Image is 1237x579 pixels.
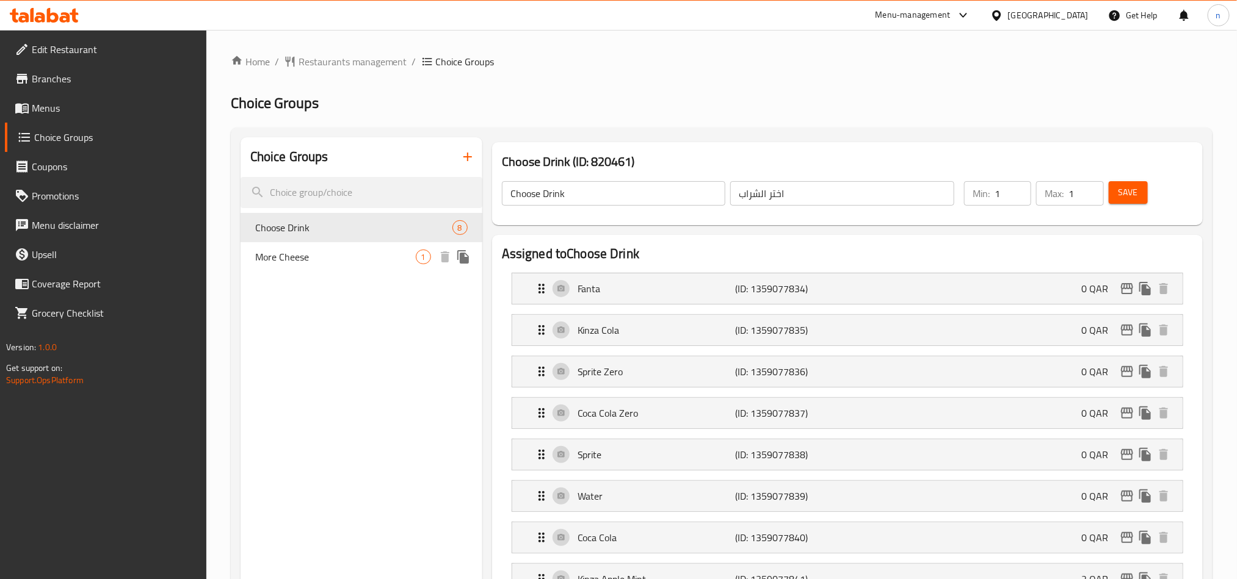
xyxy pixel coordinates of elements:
[512,481,1183,511] div: Expand
[299,54,407,69] span: Restaurants management
[1081,447,1118,462] p: 0 QAR
[32,159,197,174] span: Coupons
[5,298,206,328] a: Grocery Checklist
[512,356,1183,387] div: Expand
[255,220,452,235] span: Choose Drink
[1136,279,1155,298] button: duplicate
[255,250,416,264] span: More Cheese
[1118,445,1136,464] button: edit
[1118,528,1136,547] button: edit
[502,351,1193,392] li: Expand
[578,447,735,462] p: Sprite
[231,54,1213,69] nav: breadcrumb
[502,152,1193,171] h3: Choose Drink (ID: 820461)
[512,439,1183,470] div: Expand
[1155,404,1173,422] button: delete
[1081,364,1118,379] p: 0 QAR
[1136,445,1155,464] button: duplicate
[502,392,1193,434] li: Expand
[32,42,197,57] span: Edit Restaurant
[32,101,197,115] span: Menus
[735,364,840,379] p: (ID: 1359077836)
[453,222,467,234] span: 8
[1155,528,1173,547] button: delete
[5,269,206,298] a: Coverage Report
[284,54,407,69] a: Restaurants management
[1118,362,1136,381] button: edit
[578,364,735,379] p: Sprite Zero
[32,71,197,86] span: Branches
[436,54,495,69] span: Choice Groups
[1155,321,1173,339] button: delete
[5,240,206,269] a: Upsell
[876,8,951,23] div: Menu-management
[973,186,990,201] p: Min:
[241,213,482,242] div: Choose Drink8
[5,93,206,123] a: Menus
[1155,487,1173,505] button: delete
[1136,362,1155,381] button: duplicate
[578,406,735,420] p: Coca Cola Zero
[275,54,279,69] li: /
[5,123,206,152] a: Choice Groups
[250,148,328,166] h2: Choice Groups
[1109,181,1148,204] button: Save
[452,220,468,235] div: Choices
[735,323,840,337] p: (ID: 1359077835)
[502,245,1193,263] h2: Assigned to Choose Drink
[578,489,735,503] p: Water
[735,281,840,296] p: (ID: 1359077834)
[241,177,482,208] input: search
[1081,323,1118,337] p: 0 QAR
[5,35,206,64] a: Edit Restaurant
[38,339,57,355] span: 1.0.0
[1081,489,1118,503] p: 0 QAR
[1155,445,1173,464] button: delete
[502,309,1193,351] li: Expand
[1136,528,1155,547] button: duplicate
[1118,487,1136,505] button: edit
[1118,404,1136,422] button: edit
[1216,9,1221,22] span: n
[412,54,416,69] li: /
[502,517,1193,558] li: Expand
[735,406,840,420] p: (ID: 1359077837)
[1118,279,1136,298] button: edit
[502,434,1193,475] li: Expand
[1136,487,1155,505] button: duplicate
[502,475,1193,517] li: Expand
[1136,321,1155,339] button: duplicate
[1081,530,1118,545] p: 0 QAR
[1119,185,1138,200] span: Save
[416,251,430,263] span: 1
[1081,406,1118,420] p: 0 QAR
[1081,281,1118,296] p: 0 QAR
[512,398,1183,428] div: Expand
[512,315,1183,345] div: Expand
[578,281,735,296] p: Fanta
[32,218,197,232] span: Menu disclaimer
[416,250,431,264] div: Choices
[5,210,206,240] a: Menu disclaimer
[578,530,735,545] p: Coca Cola
[5,152,206,181] a: Coupons
[1118,321,1136,339] button: edit
[32,247,197,262] span: Upsell
[6,372,84,388] a: Support.OpsPlatform
[32,306,197,320] span: Grocery Checklist
[1136,404,1155,422] button: duplicate
[436,248,454,266] button: delete
[502,268,1193,309] li: Expand
[32,276,197,291] span: Coverage Report
[454,248,473,266] button: duplicate
[6,360,62,376] span: Get support on:
[512,522,1183,553] div: Expand
[1155,362,1173,381] button: delete
[1008,9,1089,22] div: [GEOGRAPHIC_DATA]
[735,447,840,462] p: (ID: 1359077838)
[1155,279,1173,298] button: delete
[5,64,206,93] a: Branches
[5,181,206,210] a: Promotions
[6,339,36,355] span: Version:
[735,530,840,545] p: (ID: 1359077840)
